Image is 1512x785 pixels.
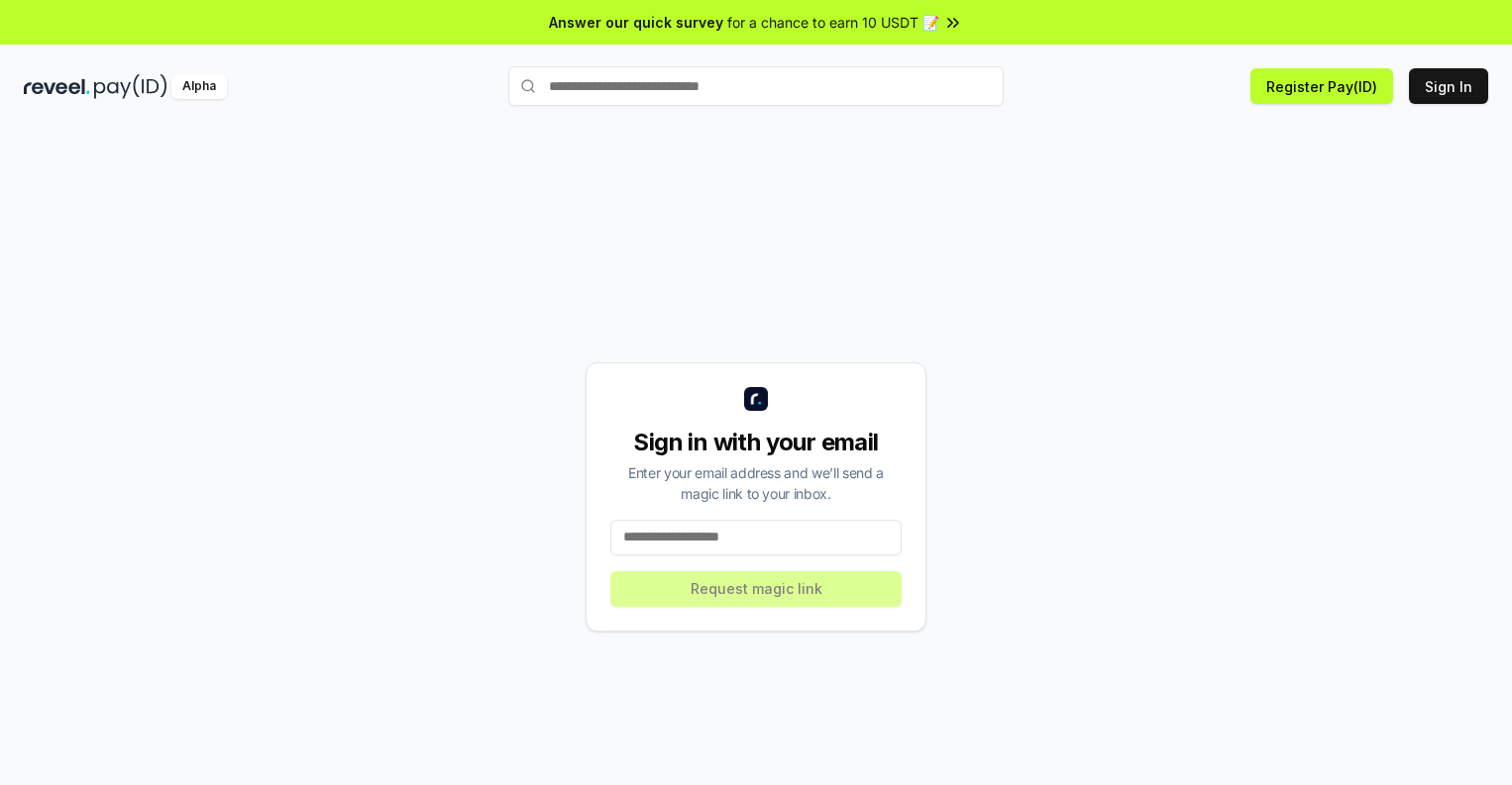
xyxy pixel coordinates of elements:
button: Sign In [1409,68,1488,104]
img: pay_id [94,74,167,99]
span: for a chance to earn 10 USDT 📝 [727,12,939,33]
div: Sign in with your email [610,427,902,458]
img: logo_small [744,387,768,411]
div: Enter your email address and we’ll send a magic link to your inbox. [610,462,902,504]
img: reveel_dark [24,74,90,99]
div: Alpha [171,74,227,99]
span: Answer our quick survey [549,12,723,33]
button: Register Pay(ID) [1250,68,1393,104]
